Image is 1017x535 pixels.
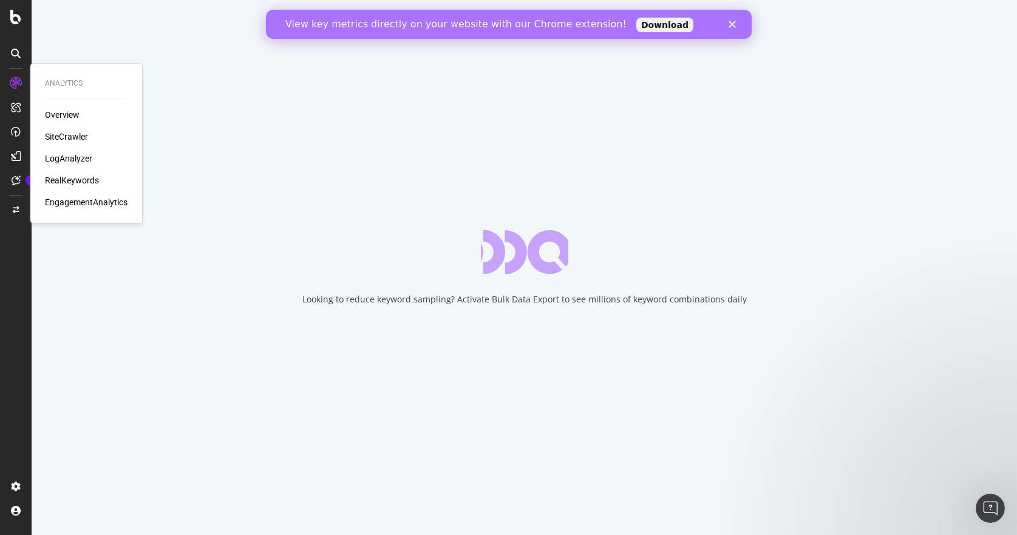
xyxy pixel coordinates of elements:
[266,10,752,39] iframe: To enrich screen reader interactions, please activate Accessibility in Grammarly extension settings
[463,11,475,18] div: Close
[45,131,88,143] a: SiteCrawler
[976,494,1005,523] iframe: Intercom live chat
[481,230,568,274] div: animation
[45,152,92,165] a: LogAnalyzer
[45,174,99,186] a: RealKeywords
[26,175,36,186] div: Tooltip anchor
[302,293,747,305] div: Looking to reduce keyword sampling? Activate Bulk Data Export to see millions of keyword combinat...
[45,109,80,121] a: Overview
[45,78,128,89] div: Analytics
[45,196,128,208] a: EngagementAnalytics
